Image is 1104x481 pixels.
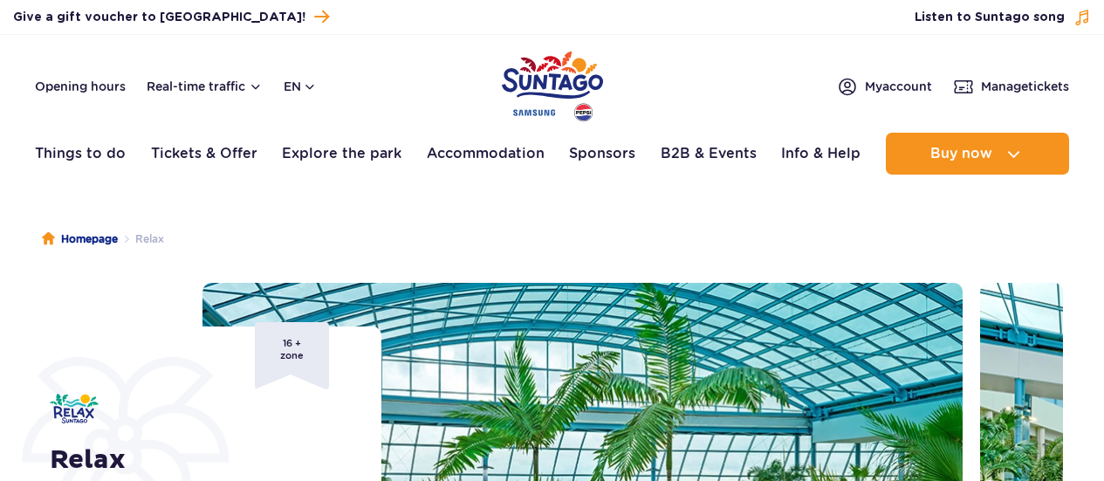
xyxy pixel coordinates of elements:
[42,230,118,248] a: Homepage
[502,44,603,124] a: Park of Poland
[13,5,329,29] a: Give a gift voucher to [GEOGRAPHIC_DATA]!
[255,322,329,389] span: 16 + zone
[930,146,992,161] span: Buy now
[50,394,99,423] img: Relax
[147,79,263,93] button: Real-time traffic
[837,76,932,97] a: Myaccount
[50,444,342,476] h1: Relax
[781,133,861,175] a: Info & Help
[915,9,1091,26] button: Listen to Suntago song
[35,133,126,175] a: Things to do
[865,78,932,95] span: My account
[284,78,317,95] button: en
[661,133,757,175] a: B2B & Events
[953,76,1069,97] a: Managetickets
[151,133,257,175] a: Tickets & Offer
[915,9,1065,26] span: Listen to Suntago song
[282,133,401,175] a: Explore the park
[118,230,164,248] li: Relax
[886,133,1069,175] button: Buy now
[13,9,305,26] span: Give a gift voucher to [GEOGRAPHIC_DATA]!
[35,78,126,95] a: Opening hours
[569,133,635,175] a: Sponsors
[427,133,545,175] a: Accommodation
[981,78,1069,95] span: Manage tickets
